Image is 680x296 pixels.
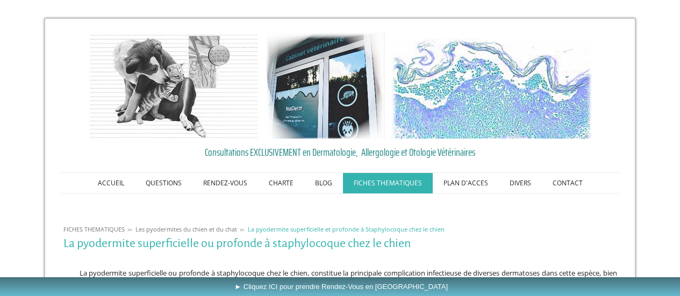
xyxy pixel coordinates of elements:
[433,173,499,193] a: PLAN D'ACCES
[87,173,135,193] a: ACCUEIL
[542,173,593,193] a: CONTACT
[192,173,258,193] a: RENDEZ-VOUS
[499,173,542,193] a: DIVERS
[248,225,445,233] span: La pyodermite superficielle et profonde à Staphylocoque chez le chien
[61,225,127,233] a: FICHES THEMATIQUES
[63,237,617,250] h1: La pyodermite superficielle ou profonde à staphylocoque chez le chien
[343,173,433,193] a: FICHES THEMATIQUES
[63,144,617,160] a: Consultations EXCLUSIVEMENT en Dermatologie, Allergologie et Otologie Vétérinaires
[304,173,343,193] a: BLOG
[234,283,448,291] span: ► Cliquez ICI pour prendre Rendez-Vous en [GEOGRAPHIC_DATA]
[135,225,237,233] span: Les pyodermites du chien et du chat
[245,225,447,233] a: La pyodermite superficielle et profonde à Staphylocoque chez le chien
[135,173,192,193] a: QUESTIONS
[258,173,304,193] a: CHARTE
[133,225,240,233] a: Les pyodermites du chien et du chat
[63,225,125,233] span: FICHES THEMATIQUES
